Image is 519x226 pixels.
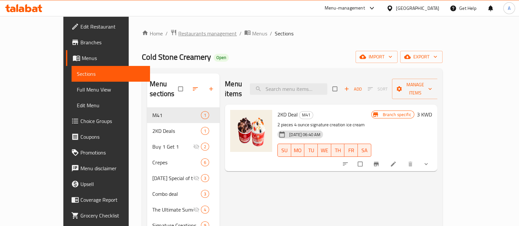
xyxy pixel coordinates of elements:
button: SU [277,144,291,157]
h2: Menu items [225,79,242,99]
span: SU [280,146,289,155]
span: Select section [329,83,342,95]
span: 3 [201,175,209,181]
span: TH [334,146,342,155]
span: Upsell [80,180,145,188]
button: FR [344,144,358,157]
span: 4 [201,207,209,213]
h6: 3 KWD [417,110,432,119]
button: show more [419,157,435,171]
button: Add [342,84,363,94]
button: import [356,51,398,63]
div: items [201,206,209,214]
div: Combo deal3 [147,186,220,202]
span: Open [214,55,229,60]
button: Branch-specific-item [369,157,385,171]
a: Upsell [66,176,150,192]
button: delete [403,157,419,171]
span: WE [320,146,329,155]
div: items [201,143,209,151]
div: [GEOGRAPHIC_DATA] [396,5,439,12]
button: sort-choices [338,157,354,171]
button: Manage items [392,79,439,99]
span: 1 [201,112,209,118]
span: Add item [342,84,363,94]
span: 2KD Deals [152,127,201,135]
span: MO [294,146,302,155]
h2: Menu sections [150,79,178,99]
span: Full Menu View [77,86,145,93]
span: M41 [152,111,201,119]
span: M41 [299,111,313,119]
span: [DATE] Special of the Month [152,174,193,182]
div: 2KD Deals1 [147,123,220,139]
a: Full Menu View [72,82,150,97]
p: 2 pieces 4 ounce signature creation ice cream [277,121,371,129]
span: 3 [201,191,209,197]
span: Buy 1 Get 1 [152,143,193,151]
a: Restaurants management [170,29,237,38]
a: Edit menu item [390,161,398,167]
span: Manage items [397,81,433,97]
a: Home [142,30,163,37]
span: The Ultimate Summer Treats [152,206,193,214]
span: Select to update [354,158,368,170]
span: Coupons [80,133,145,141]
span: Coverage Report [80,196,145,204]
span: A [508,5,510,12]
div: The Ultimate Summer Treats4 [147,202,220,217]
a: Menus [244,29,267,38]
span: FR [347,146,355,155]
button: TH [331,144,345,157]
span: Branches [80,38,145,46]
span: Select all sections [174,83,188,95]
button: SA [358,144,371,157]
div: items [201,127,209,135]
span: Select section first [363,84,392,94]
span: Menus [252,30,267,37]
button: export [400,51,443,63]
a: Coupons [66,129,150,145]
span: Menu disclaimer [80,164,145,172]
span: Grocery Checklist [80,212,145,219]
button: MO [291,144,305,157]
button: Add section [204,82,220,96]
a: Choice Groups [66,113,150,129]
li: / [270,30,272,37]
div: items [201,190,209,198]
span: Promotions [80,149,145,156]
span: Sections [77,70,145,78]
div: items [201,174,209,182]
a: Branches [66,34,150,50]
span: Sections [275,30,293,37]
a: Promotions [66,145,150,160]
div: [DATE] Special of the Month3 [147,170,220,186]
span: Restaurants management [178,30,237,37]
img: 2KD Deal [230,110,272,152]
div: Buy 1 Get 12 [147,139,220,154]
button: WE [318,144,331,157]
span: Crepes [152,158,201,166]
span: Combo deal [152,190,201,198]
span: Choice Groups [80,117,145,125]
svg: Inactive section [193,206,200,213]
span: Branch specific [380,112,414,118]
button: TU [304,144,318,157]
div: Crepes6 [147,154,220,170]
span: Menus [82,54,145,62]
span: TU [307,146,315,155]
span: SA [360,146,369,155]
a: Sections [72,66,150,82]
a: Edit Restaurant [66,19,150,34]
a: Edit Menu [72,97,150,113]
span: [DATE] 06:40 AM [287,132,323,138]
div: M411 [147,107,220,123]
span: Add [344,85,362,93]
a: Menus [66,50,150,66]
li: / [165,30,168,37]
div: items [201,111,209,119]
span: Edit Menu [77,101,145,109]
div: items [201,158,209,166]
